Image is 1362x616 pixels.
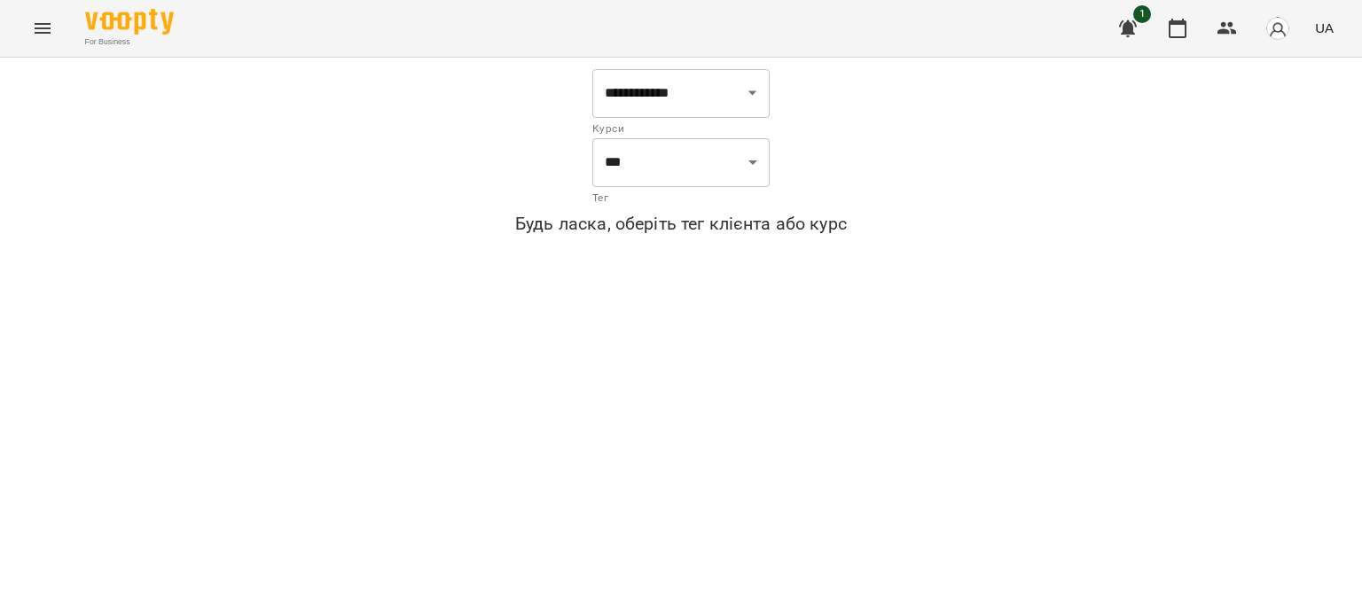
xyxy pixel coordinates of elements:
[592,121,770,138] p: Курси
[21,7,64,50] button: Menu
[85,36,174,48] span: For Business
[1265,16,1290,41] img: avatar_s.png
[1133,5,1151,23] span: 1
[85,9,174,35] img: Voopty Logo
[14,210,1348,238] h6: Будь ласка, оберіть тег клієнта або курс
[1315,19,1334,37] span: UA
[1308,12,1341,44] button: UA
[592,190,770,207] p: Тег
